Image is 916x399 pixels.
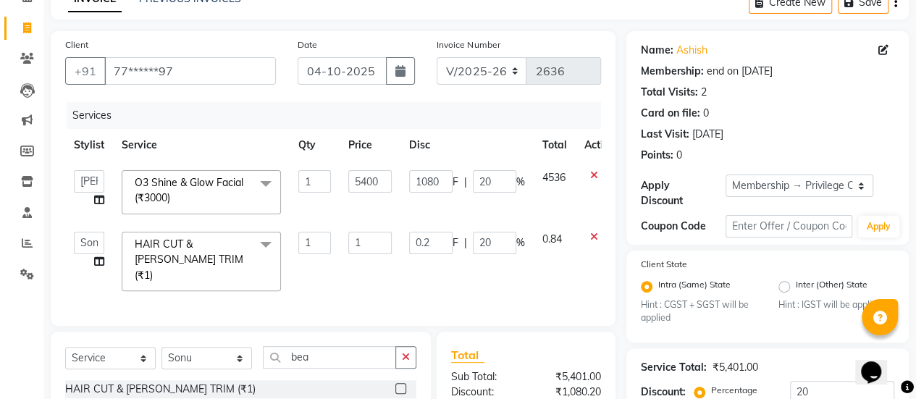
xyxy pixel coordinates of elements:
div: 0 [676,148,682,163]
label: Invoice Number [437,38,500,51]
span: F [453,235,458,251]
label: Date [298,38,317,51]
iframe: chat widget [855,341,902,385]
div: Service Total: [641,360,707,375]
span: O3 Shine & Glow Facial (₹3000) [135,176,243,204]
input: Search by Name/Mobile/Email/Code [104,57,276,85]
label: Client State [641,258,687,271]
div: ₹5,401.00 [713,360,758,375]
th: Disc [400,129,534,161]
th: Service [113,129,290,161]
th: Action [576,129,623,161]
span: % [516,175,525,190]
small: Hint : IGST will be applied [778,298,894,311]
div: Card on file: [641,106,700,121]
input: Enter Offer / Coupon Code [726,215,852,238]
label: Percentage [711,384,757,397]
div: HAIR CUT & [PERSON_NAME] TRIM (₹1) [65,382,256,397]
div: Apply Discount [641,178,726,209]
div: [DATE] [692,127,723,142]
button: Apply [858,216,899,238]
div: end on [DATE] [707,64,773,79]
span: % [516,235,525,251]
label: Inter (Other) State [796,278,867,295]
div: 0 [703,106,709,121]
span: HAIR CUT & [PERSON_NAME] TRIM (₹1) [135,238,243,282]
span: Total [451,348,484,363]
span: | [464,175,467,190]
th: Stylist [65,129,113,161]
div: Sub Total: [440,369,526,385]
th: Qty [290,129,340,161]
input: Search or Scan [263,346,396,369]
span: F [453,175,458,190]
span: | [464,235,467,251]
a: Ashish [676,43,707,58]
th: Total [534,129,576,161]
label: Client [65,38,88,51]
label: Intra (Same) State [658,278,731,295]
th: Price [340,129,400,161]
div: Services [67,102,612,129]
div: Name: [641,43,673,58]
span: 0.84 [542,232,562,245]
div: Membership: [641,64,704,79]
a: x [153,269,159,282]
small: Hint : CGST + SGST will be applied [641,298,757,325]
button: +91 [65,57,106,85]
div: 2 [701,85,707,100]
span: 4536 [542,171,566,184]
div: ₹5,401.00 [526,369,612,385]
div: Total Visits: [641,85,698,100]
div: Coupon Code [641,219,726,234]
div: Points: [641,148,673,163]
div: Last Visit: [641,127,689,142]
a: x [170,191,177,204]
